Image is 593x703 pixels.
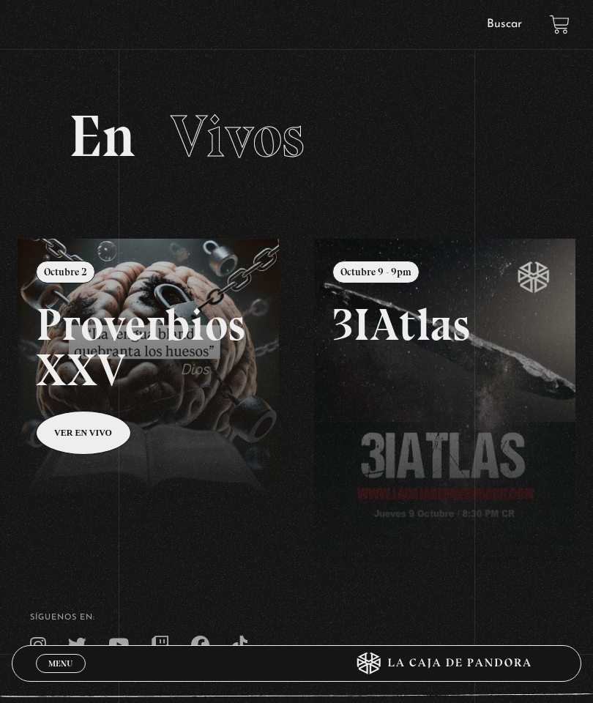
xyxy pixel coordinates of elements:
h4: SÍguenos en: [30,614,564,622]
span: Vivos [171,101,305,171]
h2: En [69,107,524,165]
span: Cerrar [43,672,78,682]
a: Buscar [487,18,522,30]
a: View your shopping cart [550,15,570,34]
span: Menu [48,659,72,668]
